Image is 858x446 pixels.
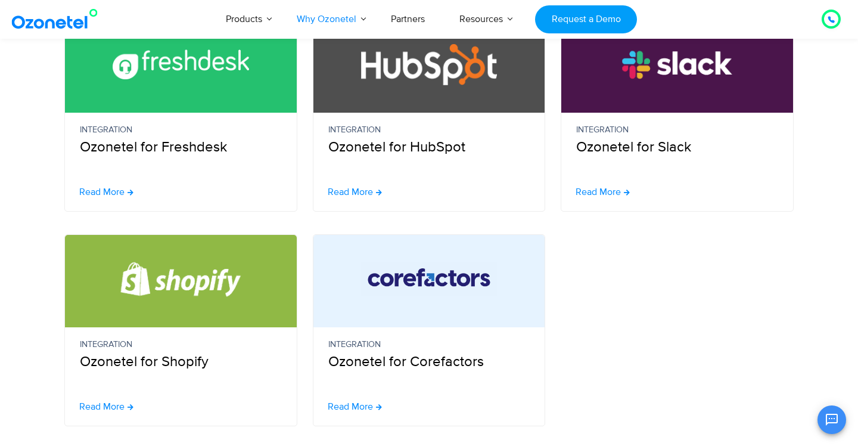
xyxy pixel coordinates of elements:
[328,402,373,411] span: Read More
[576,187,630,197] a: Read More
[80,338,282,373] p: Ozonetel for Shopify
[328,123,530,137] small: Integration
[576,123,778,137] small: Integration
[328,338,530,373] p: Ozonetel for Corefactors
[535,5,637,33] a: Request a Demo
[328,338,530,351] small: Integration
[576,123,778,158] p: Ozonetel for Slack
[328,123,530,158] p: Ozonetel for HubSpot
[79,187,133,197] a: Read More
[576,187,621,197] span: Read More
[328,187,373,197] span: Read More
[80,338,282,351] small: Integration
[817,405,846,434] button: Open chat
[113,37,249,92] img: Freshdesk Call Center Integration
[80,123,282,158] p: Ozonetel for Freshdesk
[328,187,382,197] a: Read More
[79,187,125,197] span: Read More
[328,402,382,411] a: Read More
[80,123,282,137] small: Integration
[79,402,125,411] span: Read More
[79,402,133,411] a: Read More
